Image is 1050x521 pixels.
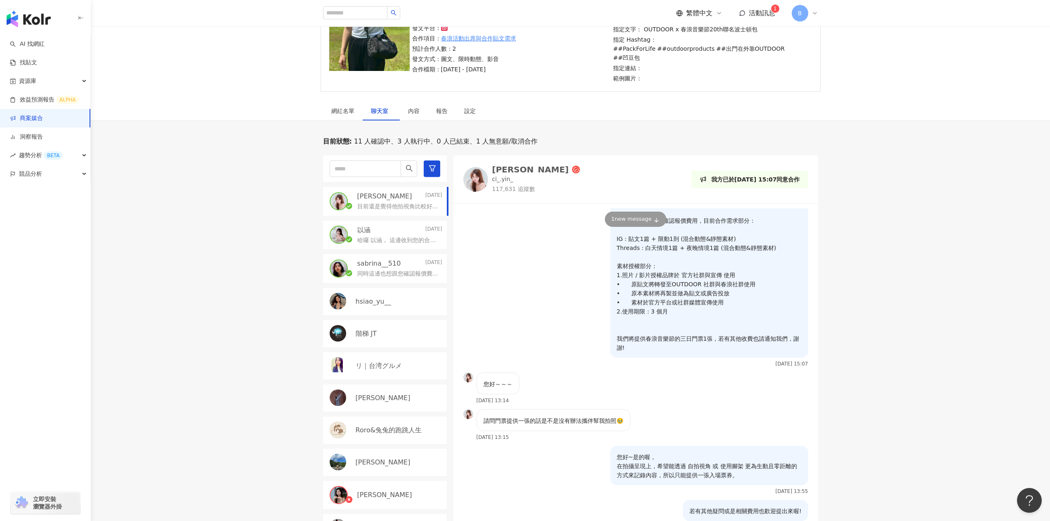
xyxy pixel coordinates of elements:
p: [PERSON_NAME]， 這邊收到您的合作報名， 想請問您相關的收費資訊，與目前合作的需求有任何疑問嗎? 同時這邊也想跟您確認報價費用，目前合作需求部分： IG : 貼文1篇 + 限動1則 ... [617,180,802,352]
div: 內容 [408,106,420,116]
p: 請問門票提供一張的話是不是沒有辦法攜伴幫我拍照🥹 [484,416,623,425]
img: KOL Avatar [330,487,347,503]
img: KOL Avatar [330,260,347,277]
img: KOL Avatar [330,422,346,438]
p: ##凹豆包 [613,53,640,62]
div: 1 new message [605,212,667,226]
img: KOL Avatar [330,454,346,470]
a: 效益預測報告ALPHA [10,96,79,104]
p: [PERSON_NAME] [356,394,411,403]
img: KOL Avatar [463,167,488,192]
iframe: Help Scout Beacon - Open [1017,488,1042,513]
span: 11 人確認中、3 人執行中、0 人已結束、1 人無意願/取消合作 [352,137,538,146]
p: [PERSON_NAME] [356,458,411,467]
a: 找貼文 [10,59,37,67]
p: ci_.yin_ [492,175,513,184]
span: 立即安裝 瀏覽器外掛 [33,495,62,510]
p: ##出門在外靠OUTDOOR [716,44,785,53]
span: search [391,10,396,16]
p: [DATE] 15:07 [776,361,808,367]
a: 春浪活動出席與合作貼文需求 [441,34,516,43]
p: 目前還是覺得他拍視角比較好呈現整個產品跟環境～ [357,203,439,211]
p: 您好~是的喔， 在拍攝呈現上，希望能透過 自拍視角 或 使用腳架 更為生動且零距離的方式來記錄內容，所以只能提供一張入場票券。 [617,453,802,480]
p: 發文方式：圖文、限時動態、影音 [412,54,516,64]
p: 我方已於[DATE] 15:07同意合作 [711,175,800,184]
a: 商案媒合 [10,114,43,123]
p: 範例圖片： [613,74,809,83]
p: 同時這邊也想跟您確認報價費用，目前合作需求部分： IG : 貼文1篇 + 限動1則 (混合動態&靜態素材) Threads : 白天情境1篇 + 夜晚情境1篇 (混合動態&靜態素材) 素材授權部... [357,270,439,278]
p: 若有其他疑問或是相關費用也歡迎提出來喔! [689,507,802,516]
img: KOL Avatar [330,193,347,210]
img: KOL Avatar [463,372,473,382]
p: 發文平台： [412,24,516,33]
img: KOL Avatar [330,293,346,309]
p: 指定連結： [613,64,809,73]
p: 階梯 JT [356,329,377,338]
img: KOL Avatar [330,325,346,342]
a: searchAI 找網紅 [10,40,45,48]
p: 合作項目： [412,34,516,43]
p: Roro&兔兔的跑跳人生 [356,426,422,435]
p: sabrina__510 [357,259,401,268]
div: 報告 [436,106,448,116]
span: B [798,9,802,18]
p: リ｜台湾グルメ [356,361,402,370]
p: [DATE] [425,226,442,235]
div: 設定 [464,106,476,116]
p: [PERSON_NAME] [357,490,412,500]
img: KOL Avatar [330,389,346,406]
a: 洞察報告 [10,133,43,141]
span: 聊天室 [371,108,392,114]
p: [DATE] 13:15 [477,434,509,440]
span: 繁體中文 [686,9,713,18]
p: 您好～～～ [484,380,512,389]
span: 趨勢分析 [19,146,63,165]
img: chrome extension [13,496,29,509]
span: search [406,165,413,172]
p: ##outdoorproducts [657,44,715,53]
span: 活動訊息 [749,9,775,17]
p: 合作檔期：[DATE] - [DATE] [412,65,516,74]
div: [PERSON_NAME] [492,165,569,174]
p: 哈囉 以涵， 這邊收到您的合作報名， 想請問您相關的收費資訊，與目前合作的需求有任何疑問嗎? 同時這邊也想跟您確認報價費用，目前合作需求部分： IG : 貼文1篇 + 限動1則 (混合動態&靜態... [357,236,439,245]
a: KOL Avatar[PERSON_NAME]ci_.yin_117,631 追蹤數 [463,165,580,193]
p: [DATE] [425,259,442,268]
p: [DATE] 13:14 [477,398,509,403]
p: 指定 Hashtag： [613,35,809,62]
sup: 1 [771,5,779,13]
p: [DATE] [425,192,442,201]
img: logo [7,11,51,27]
img: KOL Avatar [330,357,346,374]
span: 資源庫 [19,72,36,90]
div: 網紅名單 [331,106,354,116]
p: 117,631 追蹤數 [492,185,580,193]
p: [DATE] 13:55 [776,488,808,494]
p: 目前狀態 : [323,137,352,146]
img: 春浪活動出席與合作貼文需求 [329,26,410,71]
p: 以涵 [357,226,370,235]
span: 1 [774,6,777,12]
div: BETA [44,151,63,160]
p: hsiao_yu__ [356,297,391,306]
img: KOL Avatar [330,226,347,243]
img: KOL Avatar [463,409,473,419]
p: 預計合作人數：2 [412,44,516,53]
p: [PERSON_NAME] [357,192,412,201]
span: rise [10,153,16,158]
a: chrome extension立即安裝 瀏覽器外掛 [11,492,80,514]
p: ##PackForLife [613,44,656,53]
p: 指定文字： OUTDOOR x 春浪音樂節20th聯名波士頓包 [613,25,809,34]
span: filter [429,165,436,172]
span: 競品分析 [19,165,42,183]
